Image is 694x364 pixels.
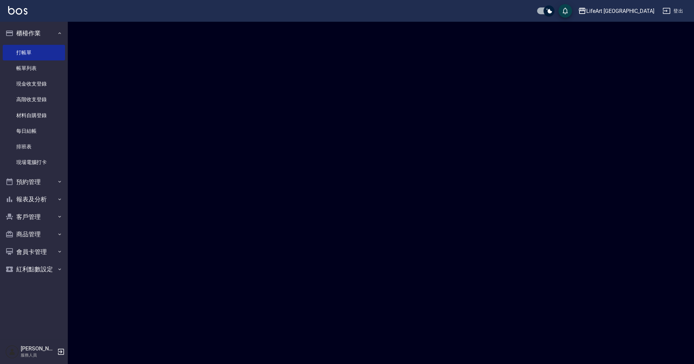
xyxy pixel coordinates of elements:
[3,45,65,60] a: 打帳單
[3,208,65,226] button: 客戶管理
[3,225,65,243] button: 商品管理
[3,108,65,123] a: 材料自購登錄
[3,190,65,208] button: 報表及分析
[558,4,572,18] button: save
[3,139,65,154] a: 排班表
[660,5,686,17] button: 登出
[3,173,65,191] button: 預約管理
[3,60,65,76] a: 帳單列表
[8,6,27,15] img: Logo
[3,76,65,92] a: 現金收支登錄
[575,4,657,18] button: LifeArt [GEOGRAPHIC_DATA]
[3,24,65,42] button: 櫃檯作業
[3,123,65,139] a: 每日結帳
[3,92,65,107] a: 高階收支登錄
[21,345,55,352] h5: [PERSON_NAME]
[21,352,55,358] p: 服務人員
[3,243,65,261] button: 會員卡管理
[586,7,654,15] div: LifeArt [GEOGRAPHIC_DATA]
[5,345,19,359] img: Person
[3,154,65,170] a: 現場電腦打卡
[3,260,65,278] button: 紅利點數設定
